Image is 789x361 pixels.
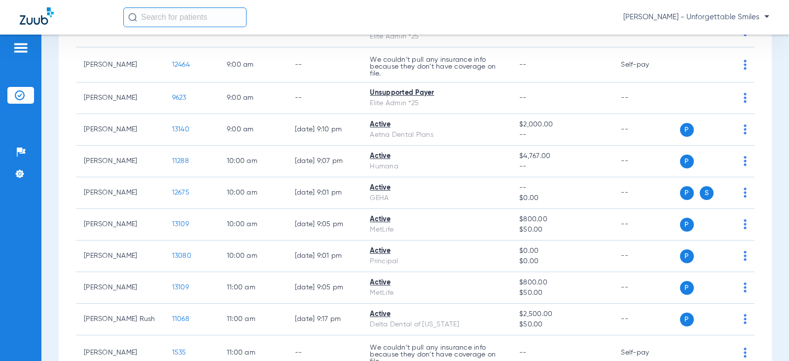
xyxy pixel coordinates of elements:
span: P [680,281,694,295]
span: -- [519,94,527,101]
img: group-dot-blue.svg [744,314,747,324]
div: Active [370,214,503,225]
td: -- [613,272,680,304]
td: 9:00 AM [219,114,287,146]
span: -- [519,161,605,172]
td: -- [613,146,680,177]
td: [DATE] 9:01 PM [287,177,362,209]
span: P [680,155,694,168]
img: group-dot-blue.svg [744,188,747,198]
td: -- [287,82,362,114]
td: [DATE] 9:10 PM [287,114,362,146]
span: P [680,123,694,137]
span: 11288 [172,158,189,164]
div: MetLife [370,225,503,235]
span: 9623 [172,94,186,101]
td: -- [613,177,680,209]
img: Search Icon [128,13,137,22]
td: [PERSON_NAME] [76,272,164,304]
td: -- [613,114,680,146]
img: group-dot-blue.svg [744,219,747,229]
div: Active [370,278,503,288]
td: [PERSON_NAME] [76,209,164,241]
span: 13109 [172,284,189,291]
span: $50.00 [519,288,605,298]
img: group-dot-blue.svg [744,156,747,166]
span: $50.00 [519,320,605,330]
td: [PERSON_NAME] [76,177,164,209]
span: -- [519,349,527,356]
span: $0.00 [519,246,605,256]
td: Self-pay [613,47,680,82]
td: [PERSON_NAME] [76,82,164,114]
div: Elite Admin *25 [370,32,503,42]
td: [PERSON_NAME] [76,241,164,272]
td: 10:00 AM [219,177,287,209]
div: Humana [370,161,503,172]
td: 9:00 AM [219,47,287,82]
span: S [700,186,714,200]
span: $800.00 [519,214,605,225]
div: MetLife [370,288,503,298]
img: group-dot-blue.svg [744,251,747,261]
td: 10:00 AM [219,209,287,241]
img: group-dot-blue.svg [744,60,747,70]
div: GEHA [370,193,503,203]
td: [DATE] 9:05 PM [287,272,362,304]
span: 11068 [172,316,189,322]
td: [PERSON_NAME] [76,146,164,177]
span: P [680,313,694,326]
span: -- [519,130,605,140]
span: 12675 [172,189,189,196]
img: group-dot-blue.svg [744,124,747,134]
span: $800.00 [519,278,605,288]
span: P [680,249,694,263]
td: [PERSON_NAME] Rush [76,304,164,335]
td: 11:00 AM [219,272,287,304]
td: [PERSON_NAME] [76,47,164,82]
span: $2,500.00 [519,309,605,320]
td: [DATE] 9:17 PM [287,304,362,335]
div: Delta Dental of [US_STATE] [370,320,503,330]
img: group-dot-blue.svg [744,348,747,358]
td: 10:00 AM [219,241,287,272]
div: Active [370,309,503,320]
div: Active [370,151,503,161]
td: [DATE] 9:05 PM [287,209,362,241]
span: -- [519,61,527,68]
td: -- [613,209,680,241]
td: -- [613,241,680,272]
div: Principal [370,256,503,267]
td: -- [613,82,680,114]
span: -- [519,183,605,193]
img: hamburger-icon [13,42,29,54]
td: 10:00 AM [219,146,287,177]
td: [DATE] 9:01 PM [287,241,362,272]
input: Search for patients [123,7,247,27]
div: Elite Admin *25 [370,98,503,109]
span: $4,767.00 [519,151,605,161]
td: [PERSON_NAME] [76,114,164,146]
p: We couldn’t pull any insurance info because they don’t have coverage on file. [370,56,503,77]
img: group-dot-blue.svg [744,282,747,292]
div: Unsupported Payer [370,88,503,98]
span: $2,000.00 [519,120,605,130]
td: [DATE] 9:07 PM [287,146,362,177]
span: 12464 [172,61,190,68]
span: P [680,186,694,200]
td: 9:00 AM [219,82,287,114]
span: 13140 [172,126,189,133]
span: $0.00 [519,256,605,267]
div: Aetna Dental Plans [370,130,503,140]
div: Active [370,246,503,256]
td: 11:00 AM [219,304,287,335]
img: group-dot-blue.svg [744,93,747,103]
div: Active [370,120,503,130]
span: $0.00 [519,193,605,203]
td: -- [287,47,362,82]
td: -- [613,304,680,335]
span: 13080 [172,252,191,259]
span: $50.00 [519,225,605,235]
img: Zuub Logo [20,7,54,25]
div: Active [370,183,503,193]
